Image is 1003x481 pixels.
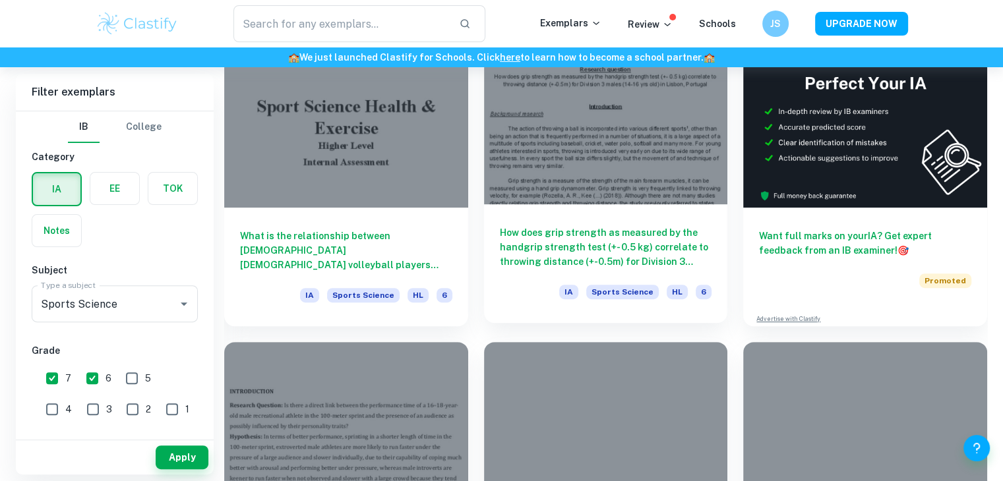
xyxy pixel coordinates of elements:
span: Sports Science [327,288,400,302]
button: IA [33,173,80,205]
span: 🏫 [704,52,715,63]
h6: Filter exemplars [16,74,214,111]
span: IA [559,285,578,299]
a: Want full marks on yourIA? Get expert feedback from an IB examiner!PromotedAdvertise with Clastify [743,25,987,326]
h6: Category [32,150,198,164]
button: Open [175,295,193,313]
span: Sports Science [586,285,659,299]
span: 6 [696,285,712,299]
img: Thumbnail [743,25,987,208]
span: 6 [106,371,111,385]
a: What is the relationship between [DEMOGRAPHIC_DATA] [DEMOGRAPHIC_DATA] volleyball players lower-b... [224,25,468,326]
span: 1 [185,402,189,416]
span: HL [408,288,429,302]
span: 🎯 [897,245,909,256]
a: How does grip strength as measured by the handgrip strength test (+- 0.5 kg) correlate to throwin... [484,25,728,326]
button: TOK [148,173,197,204]
input: Search for any exemplars... [233,5,449,42]
h6: How does grip strength as measured by the handgrip strength test (+- 0.5 kg) correlate to throwin... [500,225,712,269]
button: IB [68,111,100,143]
button: Notes [32,215,81,246]
h6: Subject [32,263,198,277]
span: 5 [145,371,151,385]
h6: What is the relationship between [DEMOGRAPHIC_DATA] [DEMOGRAPHIC_DATA] volleyball players lower-b... [240,229,452,272]
span: HL [667,285,688,299]
span: 6 [437,288,452,302]
p: Review [628,17,673,32]
button: Help and Feedback [963,435,990,461]
button: College [126,111,162,143]
span: 4 [65,402,72,416]
button: EE [90,173,139,204]
a: Schools [699,18,736,29]
span: 🏫 [288,52,299,63]
h6: JS [768,16,783,31]
button: Apply [156,445,208,469]
label: Type a subject [41,279,96,291]
button: JS [762,11,789,37]
span: 3 [106,402,112,416]
span: Promoted [919,273,971,288]
div: Filter type choice [68,111,162,143]
img: Clastify logo [96,11,179,37]
h6: Grade [32,343,198,358]
span: IA [300,288,319,302]
span: 2 [146,402,151,416]
button: UPGRADE NOW [815,12,908,36]
a: Advertise with Clastify [756,314,820,324]
h6: Want full marks on your IA ? Get expert feedback from an IB examiner! [759,229,971,258]
h6: We just launched Clastify for Schools. Click to learn how to become a school partner. [3,50,1000,65]
span: 7 [65,371,71,385]
a: here [500,52,520,63]
p: Exemplars [540,16,601,30]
